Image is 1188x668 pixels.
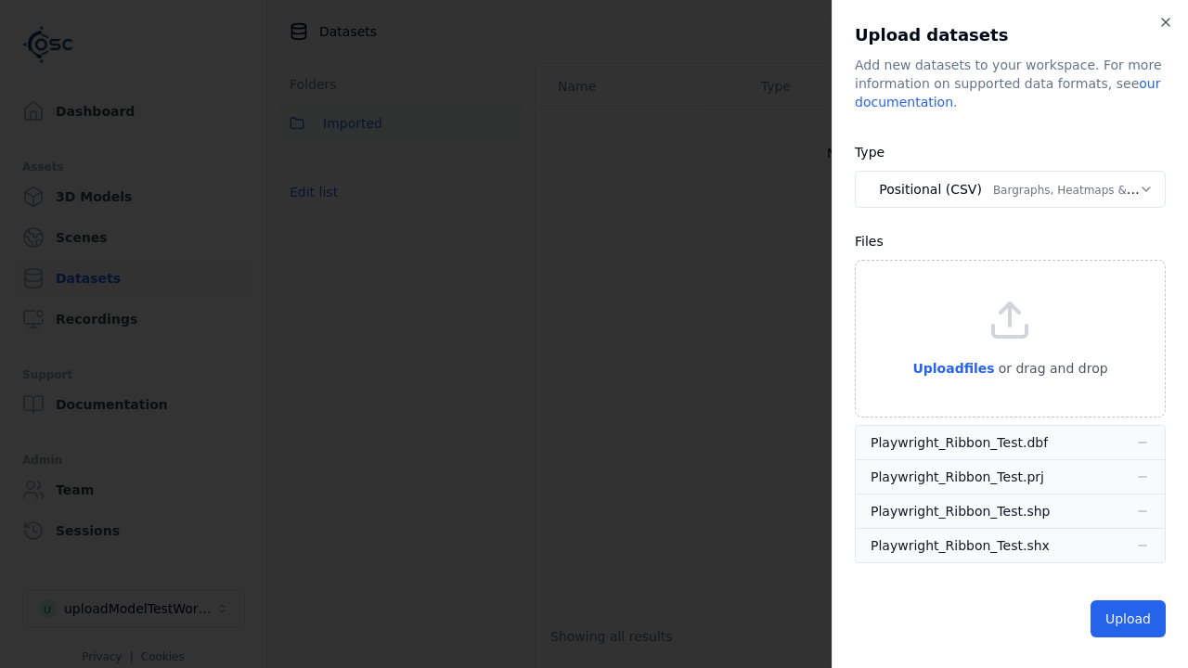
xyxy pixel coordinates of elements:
[871,468,1044,486] div: Playwright_Ribbon_Test.prj
[871,502,1050,520] div: Playwright_Ribbon_Test.shp
[995,357,1108,379] p: or drag and drop
[855,22,1166,48] h2: Upload datasets
[1091,600,1166,637] button: Upload
[871,433,1048,452] div: Playwright_Ribbon_Test.dbf
[912,361,994,376] span: Upload files
[855,56,1166,111] div: Add new datasets to your workspace. For more information on supported data formats, see .
[855,234,884,249] label: Files
[855,145,885,160] label: Type
[871,536,1050,555] div: Playwright_Ribbon_Test.shx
